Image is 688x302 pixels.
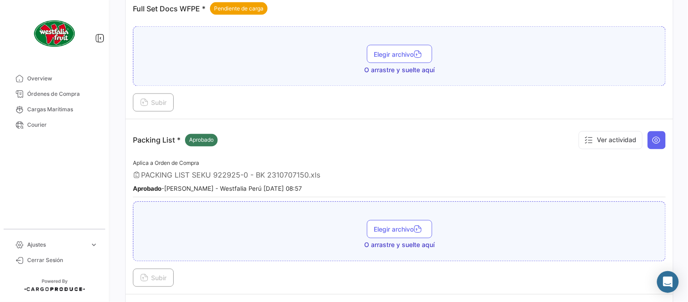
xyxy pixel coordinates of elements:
span: PACKING LIST SEKU 922925-0 - BK 2310707150.xls [141,171,320,180]
a: Órdenes de Compra [7,86,102,102]
span: Órdenes de Compra [27,90,98,98]
button: Elegir archivo [367,220,432,238]
img: client-50.png [32,11,77,56]
span: Aprobado [189,136,214,144]
small: - [PERSON_NAME] - Westfalia Perú [DATE] 08:57 [133,185,302,193]
span: Pendiente de carga [214,5,263,13]
span: Subir [140,99,166,107]
button: Elegir archivo [367,45,432,63]
span: expand_more [90,241,98,249]
button: Subir [133,94,174,112]
span: O arrastre y suelte aquí [364,65,434,74]
span: Subir [140,274,166,282]
a: Cargas Marítimas [7,102,102,117]
span: Cargas Marítimas [27,105,98,114]
span: Cerrar Sesión [27,256,98,264]
button: Ver actividad [579,131,643,149]
span: Aplica a Orden de Compra [133,160,199,167]
span: O arrastre y suelte aquí [364,241,434,250]
button: Subir [133,269,174,287]
span: Elegir archivo [374,50,425,58]
span: Overview [27,74,98,83]
p: Full Set Docs WFPE * [133,2,268,15]
span: Ajustes [27,241,86,249]
a: Overview [7,71,102,86]
div: Abrir Intercom Messenger [657,271,679,293]
a: Courier [7,117,102,133]
span: Courier [27,121,98,129]
b: Aprobado [133,185,161,193]
span: Elegir archivo [374,226,425,233]
p: Packing List * [133,134,218,147]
